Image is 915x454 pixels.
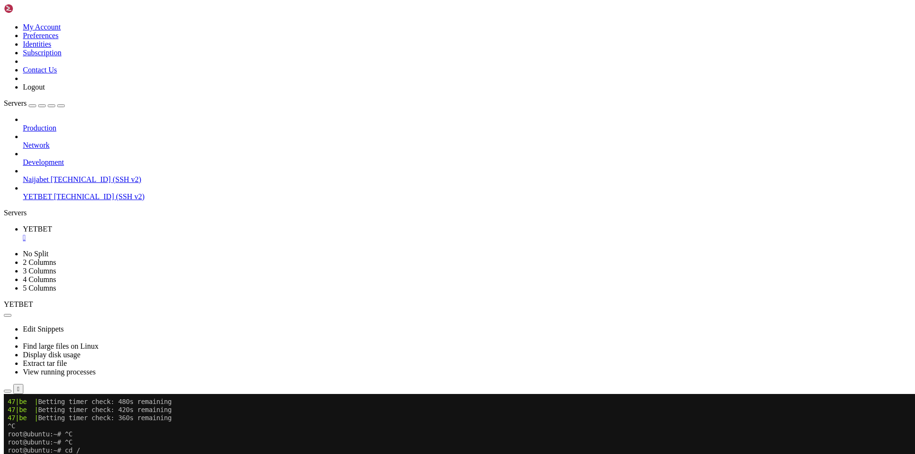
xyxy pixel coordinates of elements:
span: 0 [11,287,15,295]
span: │ [248,263,252,271]
x-row: root@ubuntu:/home/s4tt-be# pm2 delete 47 [4,312,791,320]
span: │ [191,360,194,368]
li: YETBET [TECHNICAL_ID] (SSH v2) [23,184,911,201]
x-row: scripts/fixCryptoRacingResults.js | 58 [4,166,791,174]
span: $ tsc [4,231,23,238]
a: Find large files on Linux [23,342,99,350]
span: │ [53,287,57,295]
x-row: remote: Total 8 (delta 6), reused 8 (delta 6), pack-reused 0 (from 0) [4,109,791,117]
span: │ [191,287,194,295]
span: │ [332,368,335,376]
span: online [191,368,213,376]
span: │ [34,344,38,352]
span: │ [267,295,271,303]
span: 41 [11,368,19,376]
span: │ [99,360,103,368]
a: Contact Us [23,66,57,74]
x-row: root@ubuntu:/home/s4tt-be# pm2 status [4,247,791,255]
span: ↺ [168,344,172,352]
span: │ [297,360,301,368]
span: │ [137,344,141,352]
x-row: remote: Compressing objects: 100% (1/1), done. [4,101,791,109]
li: Network [23,132,911,150]
span: │ [72,263,76,271]
x-row: root@ubuntu:/# cd home [4,61,791,69]
span: root [274,368,290,376]
span: YETBET [23,192,52,201]
x-row: the90 default N/A 3896276 27h 6 0% 53.5mb [4,368,791,376]
div:  [17,385,20,393]
x-row: be default N/A 3859264 43h 0 0% 77.1mb [4,279,791,287]
x-row: s4tt-fe default N/A 3798047 3D 68 0% 77.5mb [4,360,791,368]
span: │ [229,368,233,376]
a: 2 Columns [23,258,56,266]
span: Network [23,141,50,149]
span: │ [103,263,107,271]
span: uptime [141,344,164,352]
span: │ [164,279,168,287]
x-row: Fast-forward [4,150,791,158]
span: watching [252,344,282,352]
span: │ [4,279,8,287]
x-row: root@ubuntu:~# ^C [4,36,791,44]
a: Servers [4,99,65,107]
span: online [179,279,202,287]
span: │ [72,344,76,352]
span: │ [23,287,27,295]
x-row: scripts/fixCryptoRacingResultsDirect.js | 144 [4,174,791,182]
span: │ [278,279,282,287]
span: fork [88,279,103,287]
span: │ [91,368,95,376]
span: │ [183,295,187,303]
span: disabled [297,295,328,303]
img: Shellngn [4,4,59,13]
span: │ [164,263,168,271]
span: 47|be | [4,4,34,11]
a: YETBET [23,225,911,242]
x-row: From [URL][DOMAIN_NAME] [4,125,791,133]
span: │ [175,368,179,376]
span: │ [213,344,217,352]
span: Production [23,124,56,132]
span: │ [164,344,168,352]
span: mem [217,263,229,271]
a: Display disk usage [23,351,81,359]
x-row: remote: Counting objects: 100% (15/15), done. [4,93,791,101]
span: │ [15,344,19,352]
x-row: ^C [4,28,791,36]
x-row: s4tt-fe default N/A 3798047 3D 68 0% 77.5mb [4,287,791,295]
span: │ [76,368,80,376]
span: 41 [11,295,19,303]
a: Preferences [23,31,59,40]
span: │ [23,295,27,303]
span: │ [217,279,221,287]
span: │ [65,279,69,287]
a: 4 Columns [23,275,56,283]
a: 5 Columns [23,284,56,292]
span: │ [168,287,172,295]
span: │ [34,279,38,287]
span: │ [34,263,38,271]
span: mem [217,344,229,352]
span: root [282,360,297,368]
x-row: root@ubuntu:/home# cd s4tt-be [4,69,791,77]
span: │ [213,263,217,271]
span: │ [175,295,179,303]
span: │ [149,279,152,287]
span: │ [198,263,202,271]
span: mode [107,263,122,271]
span: │ [15,263,19,271]
span: │ [179,287,183,295]
span: fork [99,368,114,376]
span: ├────┼────────────┼─────────────┼─────────┼─────────┼──────────┼────────┼──────┼───────────┼─────... [4,271,522,279]
span: │ [84,287,88,295]
span: [TECHNICAL_ID] (SSH v2) [51,175,141,183]
span: fork [99,295,114,303]
a: No Split [23,250,49,258]
span: │ [255,279,259,287]
x-row: Unpacking objects: 100% (8/8), 783 bytes | 261.00 KiB/s, done. [4,117,791,125]
span: └────┴────────────┴─────────────┴─────────┴─────────┴──────────┴────────┴──────┴───────────┴─────... [4,376,522,384]
li: Naijabet [TECHNICAL_ID] (SSH v2) [23,167,911,184]
span: │ [179,360,183,368]
a: Network [23,141,911,150]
